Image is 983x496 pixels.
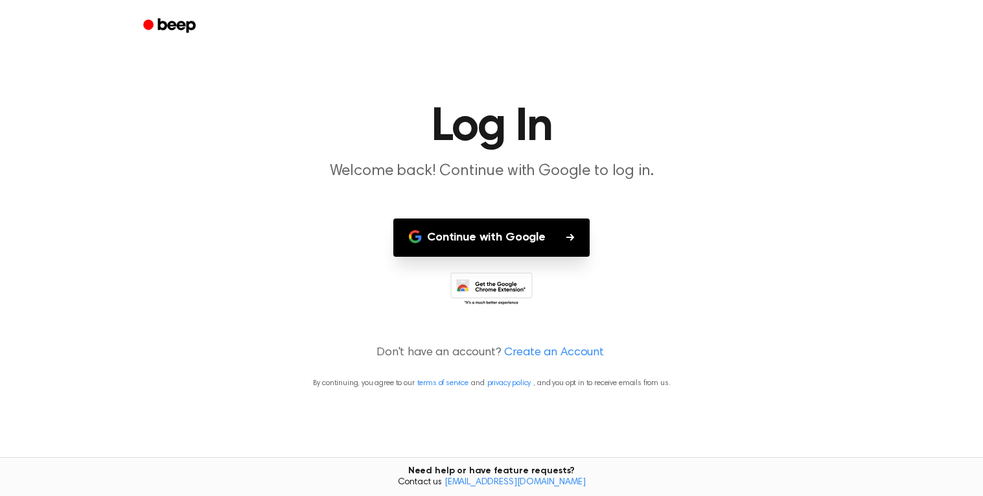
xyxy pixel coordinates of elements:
a: Create an Account [504,344,604,362]
a: [EMAIL_ADDRESS][DOMAIN_NAME] [445,478,586,487]
a: privacy policy [487,379,531,387]
span: Contact us [8,477,975,489]
p: By continuing, you agree to our and , and you opt in to receive emails from us. [16,377,967,389]
p: Welcome back! Continue with Google to log in. [243,161,741,182]
h1: Log In [160,104,824,150]
p: Don't have an account? [16,344,967,362]
a: terms of service [417,379,468,387]
a: Beep [134,14,207,39]
button: Continue with Google [393,218,590,257]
